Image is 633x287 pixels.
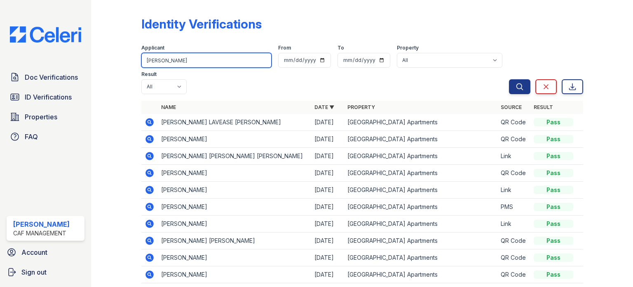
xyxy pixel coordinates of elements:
[141,17,262,31] div: Identity Verifications
[347,104,375,110] a: Property
[534,152,573,160] div: Pass
[311,165,344,182] td: [DATE]
[344,216,497,232] td: [GEOGRAPHIC_DATA] Apartments
[534,220,573,228] div: Pass
[158,249,311,266] td: [PERSON_NAME]
[158,216,311,232] td: [PERSON_NAME]
[344,232,497,249] td: [GEOGRAPHIC_DATA] Apartments
[311,216,344,232] td: [DATE]
[141,53,272,68] input: Search by name or phone number
[501,104,522,110] a: Source
[158,114,311,131] td: [PERSON_NAME] LAVEASE [PERSON_NAME]
[344,266,497,283] td: [GEOGRAPHIC_DATA] Apartments
[161,104,176,110] a: Name
[311,131,344,148] td: [DATE]
[25,92,72,102] span: ID Verifications
[338,45,344,51] label: To
[497,266,530,283] td: QR Code
[497,216,530,232] td: Link
[141,45,164,51] label: Applicant
[311,266,344,283] td: [DATE]
[344,148,497,165] td: [GEOGRAPHIC_DATA] Apartments
[158,266,311,283] td: [PERSON_NAME]
[13,219,70,229] div: [PERSON_NAME]
[7,89,84,105] a: ID Verifications
[158,199,311,216] td: [PERSON_NAME]
[534,254,573,262] div: Pass
[497,165,530,182] td: QR Code
[158,131,311,148] td: [PERSON_NAME]
[311,182,344,199] td: [DATE]
[314,104,334,110] a: Date ▼
[534,118,573,126] div: Pass
[497,182,530,199] td: Link
[534,186,573,194] div: Pass
[534,135,573,143] div: Pass
[21,247,47,257] span: Account
[25,132,38,142] span: FAQ
[3,26,88,43] img: CE_Logo_Blue-a8612792a0a2168367f1c8372b55b34899dd931a85d93a1a3d3e32e68fde9ad4.png
[158,165,311,182] td: [PERSON_NAME]
[25,72,78,82] span: Doc Verifications
[497,148,530,165] td: Link
[311,232,344,249] td: [DATE]
[534,169,573,177] div: Pass
[497,232,530,249] td: QR Code
[497,199,530,216] td: PMS
[141,71,157,78] label: Result
[158,232,311,249] td: [PERSON_NAME] [PERSON_NAME]
[344,165,497,182] td: [GEOGRAPHIC_DATA] Apartments
[3,244,88,261] a: Account
[311,114,344,131] td: [DATE]
[158,148,311,165] td: [PERSON_NAME] [PERSON_NAME] [PERSON_NAME]
[21,267,47,277] span: Sign out
[534,104,553,110] a: Result
[311,148,344,165] td: [DATE]
[344,249,497,266] td: [GEOGRAPHIC_DATA] Apartments
[344,114,497,131] td: [GEOGRAPHIC_DATA] Apartments
[534,270,573,279] div: Pass
[497,249,530,266] td: QR Code
[397,45,419,51] label: Property
[25,112,57,122] span: Properties
[311,199,344,216] td: [DATE]
[13,229,70,237] div: CAF Management
[534,203,573,211] div: Pass
[497,114,530,131] td: QR Code
[7,109,84,125] a: Properties
[3,264,88,280] a: Sign out
[534,237,573,245] div: Pass
[278,45,291,51] label: From
[497,131,530,148] td: QR Code
[7,69,84,85] a: Doc Verifications
[344,182,497,199] td: [GEOGRAPHIC_DATA] Apartments
[344,131,497,148] td: [GEOGRAPHIC_DATA] Apartments
[344,199,497,216] td: [GEOGRAPHIC_DATA] Apartments
[7,128,84,145] a: FAQ
[158,182,311,199] td: [PERSON_NAME]
[311,249,344,266] td: [DATE]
